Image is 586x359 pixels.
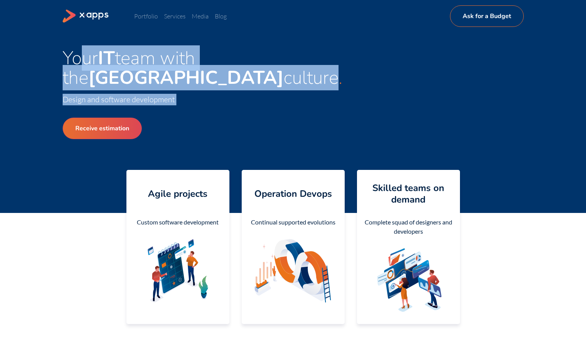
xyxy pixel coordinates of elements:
a: Portfolio [134,12,158,20]
span: Design and software development [63,95,175,104]
strong: IT [98,45,115,71]
div: Continual supported evolutions [248,218,339,227]
a: Services [164,12,186,20]
div: Custom software development [133,218,223,227]
a: Ask for a Budget [450,5,524,27]
div: Complete squad of designers and developers [363,218,454,236]
h4: Agile projects [148,188,208,199]
a: Receive estimation [63,118,142,139]
h4: Skilled teams on demand [363,182,454,205]
a: Blog [215,12,227,20]
span: Your team with the culture [63,45,339,90]
strong: [GEOGRAPHIC_DATA] [88,65,284,90]
a: Media [192,12,209,20]
h4: Operation Devops [254,188,332,199]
